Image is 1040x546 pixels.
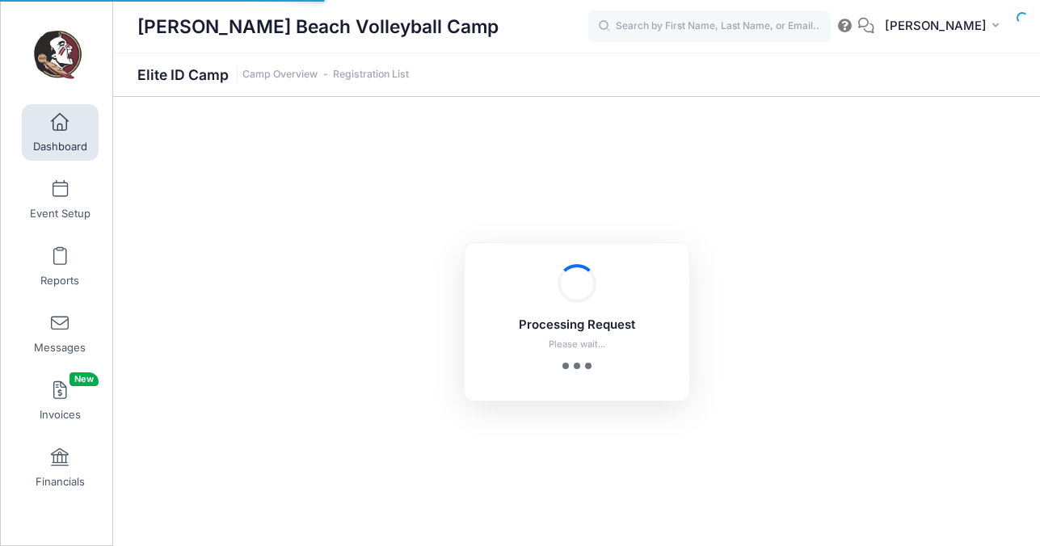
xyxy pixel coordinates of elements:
[137,66,409,83] h1: Elite ID Camp
[242,69,318,81] a: Camp Overview
[874,8,1016,45] button: [PERSON_NAME]
[22,305,99,362] a: Messages
[137,8,499,45] h1: [PERSON_NAME] Beach Volleyball Camp
[40,408,81,422] span: Invoices
[22,104,99,161] a: Dashboard
[69,372,99,386] span: New
[30,207,91,220] span: Event Setup
[33,140,87,153] span: Dashboard
[22,238,99,295] a: Reports
[40,274,79,288] span: Reports
[486,318,668,333] h5: Processing Request
[36,475,85,489] span: Financials
[27,25,88,86] img: Brooke Niles Beach Volleyball Camp
[22,372,99,429] a: InvoicesNew
[333,69,409,81] a: Registration List
[22,171,99,228] a: Event Setup
[34,341,86,355] span: Messages
[885,17,987,35] span: [PERSON_NAME]
[588,10,831,43] input: Search by First Name, Last Name, or Email...
[486,338,668,351] p: Please wait...
[22,439,99,496] a: Financials
[1,17,114,94] a: Brooke Niles Beach Volleyball Camp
